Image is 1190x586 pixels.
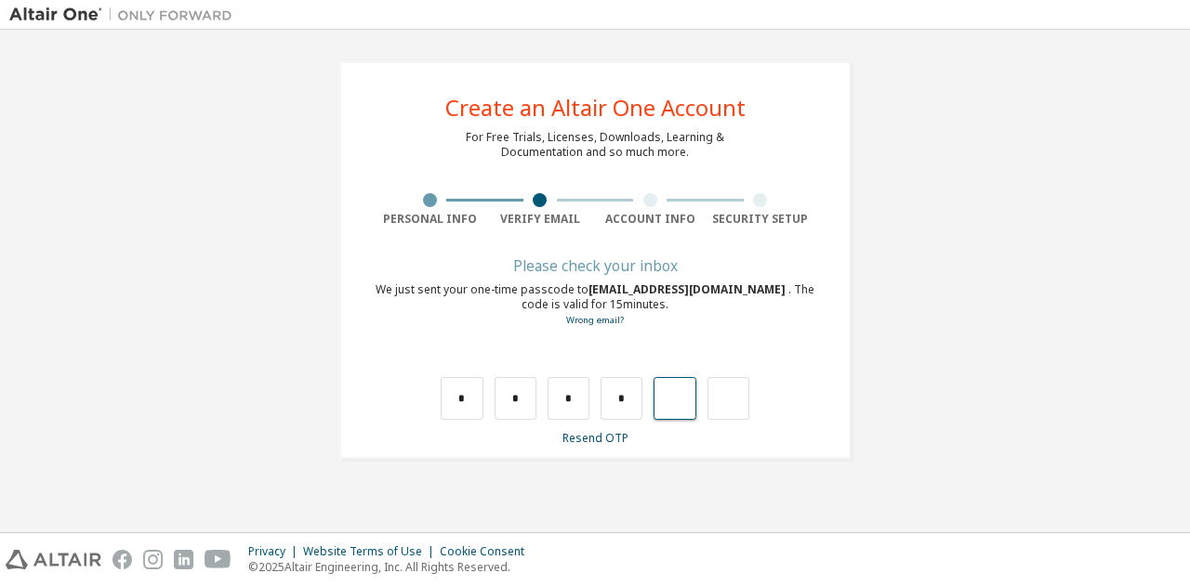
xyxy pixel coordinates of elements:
div: We just sent your one-time passcode to . The code is valid for 15 minutes. [375,282,815,328]
div: Privacy [248,544,303,559]
img: Altair One [9,6,242,24]
div: Security Setup [706,212,816,227]
a: Go back to the registration form [566,314,624,326]
img: instagram.svg [143,550,163,569]
p: © 2025 Altair Engineering, Inc. All Rights Reserved. [248,559,535,575]
div: Please check your inbox [375,260,815,271]
a: Resend OTP [562,430,628,446]
img: facebook.svg [112,550,132,569]
div: Cookie Consent [440,544,535,559]
div: Create an Altair One Account [445,97,746,119]
div: Website Terms of Use [303,544,440,559]
div: For Free Trials, Licenses, Downloads, Learning & Documentation and so much more. [466,130,724,160]
div: Account Info [595,212,706,227]
img: linkedin.svg [174,550,193,569]
img: altair_logo.svg [6,550,101,569]
div: Verify Email [485,212,596,227]
span: [EMAIL_ADDRESS][DOMAIN_NAME] [588,281,788,297]
img: youtube.svg [205,550,231,569]
div: Personal Info [375,212,485,227]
